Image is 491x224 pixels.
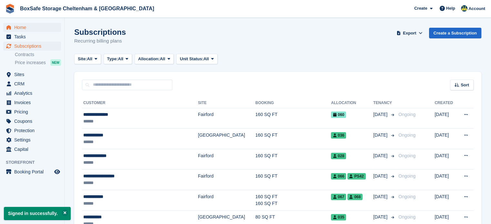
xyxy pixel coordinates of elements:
td: [DATE] [435,108,457,129]
span: Account [468,5,485,12]
span: 067 [331,194,346,200]
span: Price increases [15,60,46,66]
a: menu [3,167,61,176]
th: Tenancy [373,98,396,108]
td: 160 SQ FT [255,129,331,149]
a: menu [3,107,61,116]
td: [DATE] [435,129,457,149]
th: Allocation [331,98,373,108]
a: menu [3,23,61,32]
a: menu [3,117,61,126]
a: menu [3,98,61,107]
span: 068 [347,194,363,200]
td: Fairford [198,149,255,170]
td: 160 SQ FT [255,170,331,190]
span: Settings [14,135,53,144]
a: Price increases NEW [15,59,61,66]
a: Preview store [53,168,61,176]
a: menu [3,89,61,98]
span: All [160,56,165,62]
span: Ongoing [398,112,415,117]
span: 036 [331,132,346,139]
span: Sites [14,70,53,79]
a: BoxSafe Storage Cheltenham & [GEOGRAPHIC_DATA] [17,3,157,14]
span: Analytics [14,89,53,98]
a: menu [3,79,61,88]
span: Export [403,30,416,36]
span: Unit Status: [180,56,203,62]
span: Protection [14,126,53,135]
a: Create a Subscription [429,28,481,38]
span: CRM [14,79,53,88]
th: Booking [255,98,331,108]
h1: Subscriptions [74,28,126,36]
span: Help [446,5,455,12]
span: Ongoing [398,173,415,179]
span: Create [414,5,427,12]
span: [DATE] [373,132,389,139]
a: menu [3,145,61,154]
span: Site: [78,56,87,62]
span: Invoices [14,98,53,107]
td: [DATE] [435,190,457,211]
span: Ongoing [398,153,415,158]
a: menu [3,42,61,51]
a: menu [3,135,61,144]
td: [DATE] [435,170,457,190]
th: Site [198,98,255,108]
span: PS42 [347,173,365,180]
span: Capital [14,145,53,154]
a: Contracts [15,52,61,58]
span: 028 [331,153,346,159]
td: 160 SQ FT 160 SQ FT [255,190,331,211]
span: All [203,56,209,62]
span: Coupons [14,117,53,126]
span: Allocation: [138,56,160,62]
img: stora-icon-8386f47178a22dfd0bd8f6a31ec36ba5ce8667c1dd55bd0f319d3a0aa187defe.svg [5,4,15,14]
td: Fairford [198,108,255,129]
button: Export [395,28,424,38]
span: [DATE] [373,173,389,180]
td: [DATE] [435,149,457,170]
th: Customer [82,98,198,108]
button: Site: All [74,54,101,64]
span: [DATE] [373,111,389,118]
img: Kim Virabi [461,5,467,12]
td: [GEOGRAPHIC_DATA] [198,129,255,149]
span: Booking Portal [14,167,53,176]
span: Tasks [14,32,53,41]
div: NEW [50,59,61,66]
th: Created [435,98,457,108]
span: Subscriptions [14,42,53,51]
span: [DATE] [373,193,389,200]
span: All [118,56,123,62]
span: [DATE] [373,152,389,159]
a: menu [3,126,61,135]
span: 035 [331,214,346,220]
span: 066 [331,173,346,180]
td: Fairford [198,170,255,190]
span: Storefront [6,159,64,166]
span: 060 [331,112,346,118]
span: Ongoing [398,194,415,199]
td: 160 SQ FT [255,108,331,129]
span: All [87,56,92,62]
button: Unit Status: All [176,54,217,64]
p: Signed in successfully. [4,207,71,220]
span: Pricing [14,107,53,116]
button: Type: All [104,54,132,64]
button: Allocation: All [135,54,174,64]
span: Ongoing [398,132,415,138]
a: menu [3,32,61,41]
p: Recurring billing plans [74,37,126,45]
span: Type: [107,56,118,62]
span: [DATE] [373,214,389,220]
td: 160 SQ FT [255,149,331,170]
span: Ongoing [398,214,415,219]
td: Fairford [198,190,255,211]
span: Sort [461,82,469,88]
a: menu [3,70,61,79]
span: Home [14,23,53,32]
